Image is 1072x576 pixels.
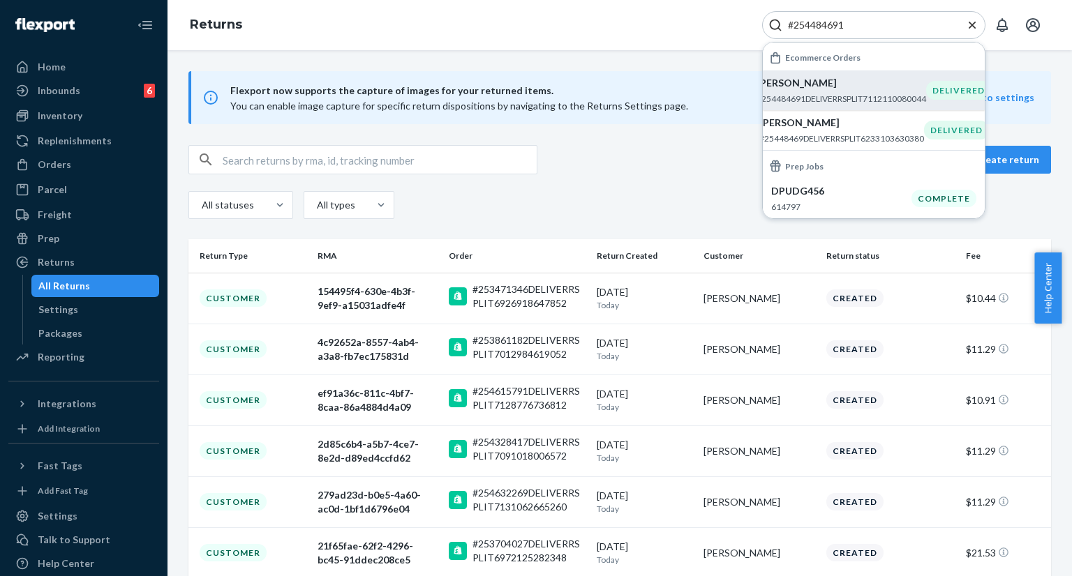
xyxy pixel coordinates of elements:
div: Fast Tags [38,459,82,473]
div: Created [826,391,884,409]
div: Created [826,340,884,358]
a: Talk to Support [8,529,159,551]
div: 279ad23d-b0e5-4a60-ac0d-1bf1d6796e04 [318,488,438,516]
img: Flexport logo [15,18,75,32]
td: $10.91 [960,374,1051,425]
a: Packages [31,322,160,344]
div: #253471346DELIVERRSPLIT6926918647852 [472,282,586,310]
p: Today [597,350,692,362]
div: [PERSON_NAME] [703,393,816,407]
th: RMA [312,239,443,273]
div: [DATE] [597,336,692,362]
th: Return status [821,239,960,273]
a: Freight [8,204,159,226]
input: Search returns by rma, id, tracking number [223,146,537,174]
a: Reporting [8,346,159,368]
div: [PERSON_NAME] [703,546,816,560]
button: Help Center [1034,252,1062,324]
a: Returns [8,251,159,273]
a: Replenishments [8,130,159,152]
div: [DATE] [597,540,692,566]
div: Customer [200,391,267,409]
div: Reporting [38,350,84,364]
a: Settings [31,298,160,321]
div: Freight [38,208,72,222]
button: Go to settings [966,91,1034,105]
div: All Returns [38,279,90,293]
td: $10.44 [960,273,1051,324]
div: [PERSON_NAME] [703,342,816,356]
p: Today [597,554,692,566]
span: You can enable image capture for specific return dispositions by navigating to the Returns Settin... [230,100,688,112]
div: Packages [38,326,82,340]
a: Orders [8,153,159,176]
div: Customer [200,289,267,307]
div: All statuses [202,198,252,212]
a: Inbounds6 [8,79,159,102]
div: Created [826,442,884,460]
div: Inventory [38,109,82,123]
div: 154495f4-630e-4b3f-9ef9-a15031adfe4f [318,285,438,312]
svg: Search Icon [768,18,782,32]
div: Customer [200,340,267,358]
div: Customer [200,544,267,561]
div: Customer [200,442,267,460]
p: [PERSON_NAME] [757,76,926,90]
div: 6 [144,84,155,98]
div: Talk to Support [38,533,110,547]
th: Fee [960,239,1051,273]
a: All Returns [31,275,160,297]
p: Today [597,401,692,413]
div: Created [826,493,884,510]
div: [PERSON_NAME] [703,495,816,509]
a: Settings [8,505,159,527]
p: #254484691DELIVERRSPLIT7112110080044 [757,93,926,105]
div: #253704027DELIVERRSPLIT6972125282348 [472,537,586,565]
a: Add Integration [8,420,159,437]
button: Fast Tags [8,455,159,477]
div: Help Center [38,556,94,570]
a: Help Center [8,552,159,575]
p: Today [597,503,692,515]
div: Settings [38,303,78,317]
div: #254328417DELIVERRSPLIT7091018006572 [472,435,586,463]
button: Close Navigation [131,11,159,39]
a: Inventory [8,105,159,127]
button: Open notifications [988,11,1016,39]
th: Return Created [591,239,698,273]
div: [PERSON_NAME] [703,444,816,458]
button: Integrations [8,393,159,415]
div: All types [317,198,353,212]
a: Parcel [8,179,159,201]
div: [DATE] [597,285,692,311]
p: Today [597,452,692,464]
h6: Prep Jobs [785,162,824,171]
div: [PERSON_NAME] [703,291,816,305]
p: Today [597,299,692,311]
div: [DATE] [597,438,692,464]
td: $11.29 [960,425,1051,476]
div: Orders [38,158,71,172]
p: #25448469DELIVERRSPLIT6233103630380 [759,132,924,144]
th: Order [443,239,591,273]
div: Created [826,544,884,561]
div: Parcel [38,183,67,197]
td: $11.29 [960,476,1051,527]
div: Created [826,289,884,307]
div: Replenishments [38,134,112,148]
div: Inbounds [38,84,80,98]
a: Returns [190,17,242,32]
button: Open account menu [1019,11,1047,39]
a: Prep [8,227,159,250]
div: DELIVERED [926,81,991,100]
div: Complete [911,190,976,207]
button: Create return [962,146,1051,174]
div: DELIVERED [924,121,989,139]
div: Add Integration [38,423,100,434]
div: #254632269DELIVERRSPLIT7131062665260 [472,486,586,514]
p: [PERSON_NAME] [759,116,924,130]
span: Flexport now supports the capture of images for your returned items. [230,82,966,99]
div: ef91a36c-811c-4bf7-8caa-86a4884d4a09 [318,386,438,414]
div: Prep [38,232,59,245]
